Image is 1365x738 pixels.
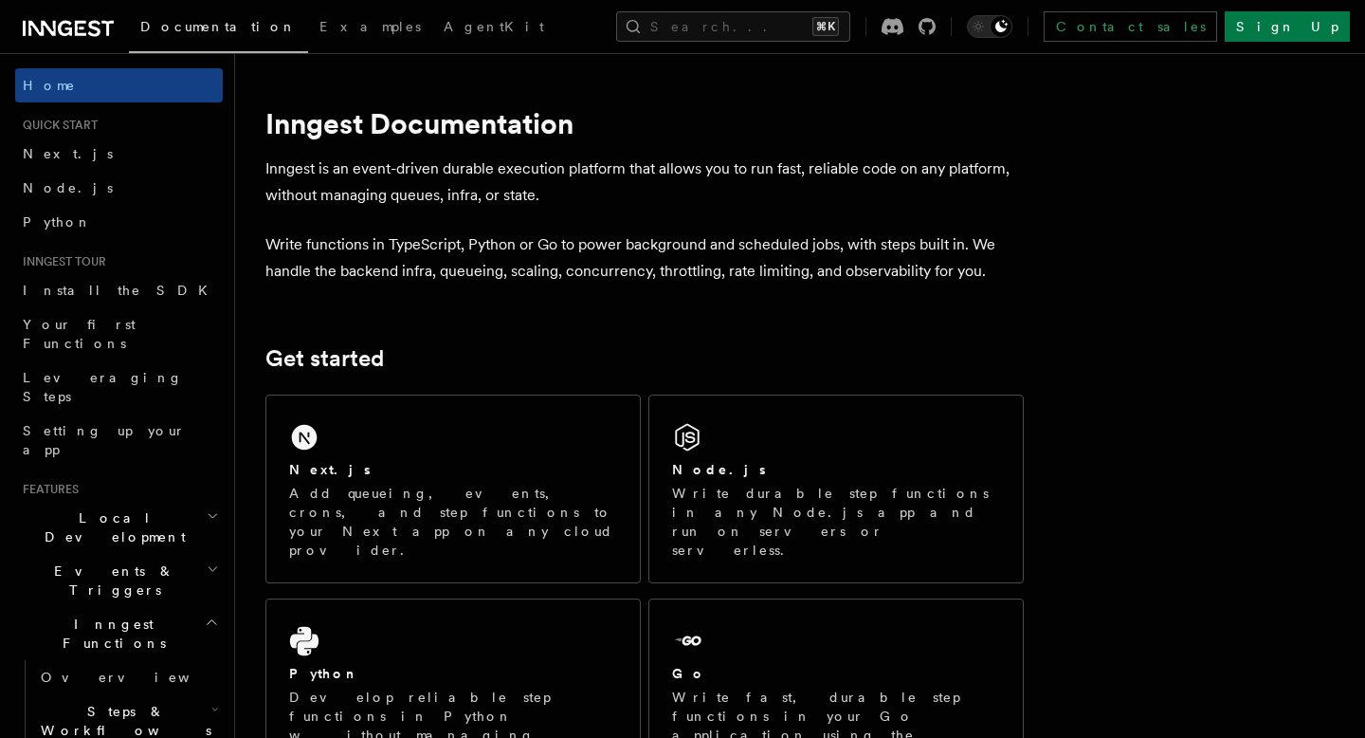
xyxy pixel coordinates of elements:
a: Setting up your app [15,414,223,467]
span: Home [23,76,76,95]
span: Events & Triggers [15,562,207,600]
button: Search...⌘K [616,11,850,42]
h2: Python [289,664,359,683]
a: Python [15,205,223,239]
span: Documentation [140,19,297,34]
span: Overview [41,670,236,685]
button: Events & Triggers [15,554,223,607]
a: Documentation [129,6,308,53]
a: Sign Up [1225,11,1350,42]
span: Your first Functions [23,317,136,351]
a: Next.jsAdd queueing, events, crons, and step functions to your Next app on any cloud provider. [265,395,641,583]
span: Local Development [15,508,207,546]
kbd: ⌘K [812,17,839,36]
a: Examples [308,6,432,51]
h1: Inngest Documentation [265,106,1024,140]
span: Setting up your app [23,423,186,457]
a: Contact sales [1044,11,1217,42]
span: Leveraging Steps [23,370,183,404]
h2: Go [672,664,706,683]
a: Overview [33,660,223,694]
p: Add queueing, events, crons, and step functions to your Next app on any cloud provider. [289,484,617,560]
span: Inngest tour [15,254,106,269]
button: Local Development [15,501,223,554]
span: Node.js [23,180,113,195]
a: Node.js [15,171,223,205]
span: Python [23,214,92,230]
h2: Next.js [289,460,371,479]
a: Leveraging Steps [15,360,223,414]
p: Write durable step functions in any Node.js app and run on servers or serverless. [672,484,1000,560]
span: Quick start [15,118,98,133]
a: AgentKit [432,6,555,51]
a: Install the SDK [15,273,223,307]
a: Node.jsWrite durable step functions in any Node.js app and run on servers or serverless. [648,395,1024,583]
a: Home [15,68,223,102]
button: Toggle dark mode [967,15,1012,38]
span: Inngest Functions [15,615,205,653]
span: AgentKit [444,19,544,34]
button: Inngest Functions [15,607,223,660]
p: Write functions in TypeScript, Python or Go to power background and scheduled jobs, with steps bu... [265,231,1024,285]
p: Inngest is an event-driven durable execution platform that allows you to run fast, reliable code ... [265,156,1024,209]
span: Install the SDK [23,283,219,298]
span: Features [15,482,79,497]
a: Get started [265,345,384,372]
h2: Node.js [672,460,766,479]
a: Your first Functions [15,307,223,360]
span: Next.js [23,146,113,161]
a: Next.js [15,137,223,171]
span: Examples [319,19,421,34]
